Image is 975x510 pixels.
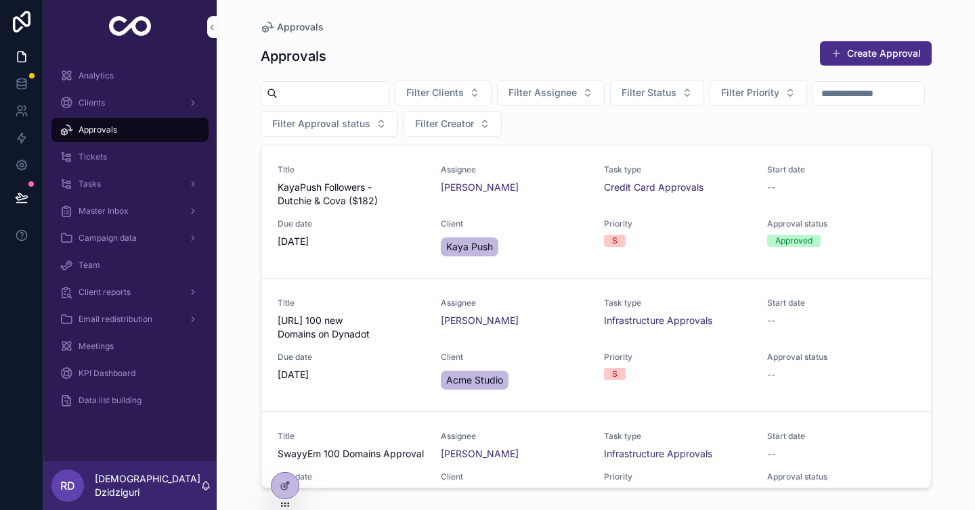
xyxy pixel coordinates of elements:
[79,97,105,108] span: Clients
[278,368,425,381] span: [DATE]
[767,314,775,327] span: --
[261,279,931,412] a: Title[URL] 100 new Domains on DynadotAssignee[PERSON_NAME]Task typeInfrastructure ApprovalsStart ...
[775,235,812,247] div: Approved
[767,368,775,381] span: --
[441,352,588,363] span: Client
[51,64,209,88] a: Analytics
[278,235,425,248] span: [DATE]
[441,298,588,308] span: Assignee
[622,86,676,99] span: Filter Status
[278,447,425,461] span: SwayyEm 100 Domains Approval
[272,117,370,131] span: Filter Approval status
[51,253,209,277] a: Team
[767,218,914,229] span: Approval status
[604,181,703,194] a: Credit Card Approvals
[79,314,152,325] span: Email redistribution
[610,80,704,106] button: Select Button
[406,86,464,99] span: Filter Clients
[441,314,519,327] a: [PERSON_NAME]
[51,388,209,413] a: Data list building
[604,218,751,229] span: Priority
[60,478,75,494] span: RD
[612,368,617,380] div: S
[278,164,425,175] span: Title
[79,368,135,379] span: KPI Dashboard
[767,164,914,175] span: Start date
[261,20,324,34] a: Approvals
[508,86,577,99] span: Filter Assignee
[404,111,502,137] button: Select Button
[767,447,775,461] span: --
[395,80,492,106] button: Select Button
[441,447,519,461] a: [PERSON_NAME]
[278,181,425,208] span: KayaPush Followers - Dutchie & Cova ($182)
[278,471,425,482] span: Due date
[51,91,209,115] a: Clients
[277,20,324,34] span: Approvals
[79,233,137,244] span: Campaign data
[51,118,209,142] a: Approvals
[441,181,519,194] a: [PERSON_NAME]
[446,240,493,254] span: Kaya Push
[604,471,751,482] span: Priority
[278,298,425,308] span: Title
[767,352,914,363] span: Approval status
[820,41,932,66] button: Create Approval
[278,218,425,229] span: Due date
[278,314,425,341] span: [URL] 100 new Domains on Dynadot
[415,117,474,131] span: Filter Creator
[497,80,605,106] button: Select Button
[79,395,142,406] span: Data list building
[278,431,425,442] span: Title
[79,260,100,271] span: Team
[441,218,588,229] span: Client
[604,314,712,327] a: Infrastructure Approvals
[79,179,101,189] span: Tasks
[51,361,209,386] a: KPI Dashboard
[79,70,114,81] span: Analytics
[721,86,779,99] span: Filter Priority
[441,471,588,482] span: Client
[612,235,617,247] div: S
[767,298,914,308] span: Start date
[446,373,503,387] span: Acme Studio
[441,431,588,442] span: Assignee
[767,431,914,442] span: Start date
[767,471,914,482] span: Approval status
[79,124,117,135] span: Approvals
[51,334,209,358] a: Meetings
[95,472,200,499] p: [DEMOGRAPHIC_DATA] Dzidziguri
[79,287,131,298] span: Client reports
[51,307,209,331] a: Email redistribution
[261,111,398,137] button: Select Button
[604,164,751,175] span: Task type
[604,447,712,461] a: Infrastructure Approvals
[51,226,209,250] a: Campaign data
[51,199,209,223] a: Master Inbox
[79,341,114,352] span: Meetings
[79,152,107,162] span: Tickets
[261,145,931,279] a: TitleKayaPush Followers - Dutchie & Cova ($182)Assignee[PERSON_NAME]Task typeCredit Card Approval...
[710,80,807,106] button: Select Button
[43,54,217,430] div: scrollable content
[604,298,751,308] span: Task type
[51,145,209,169] a: Tickets
[278,352,425,363] span: Due date
[109,16,152,38] img: App logo
[441,164,588,175] span: Assignee
[79,206,129,216] span: Master Inbox
[767,181,775,194] span: --
[261,47,326,66] h1: Approvals
[604,431,751,442] span: Task type
[604,352,751,363] span: Priority
[51,172,209,196] a: Tasks
[51,280,209,304] a: Client reports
